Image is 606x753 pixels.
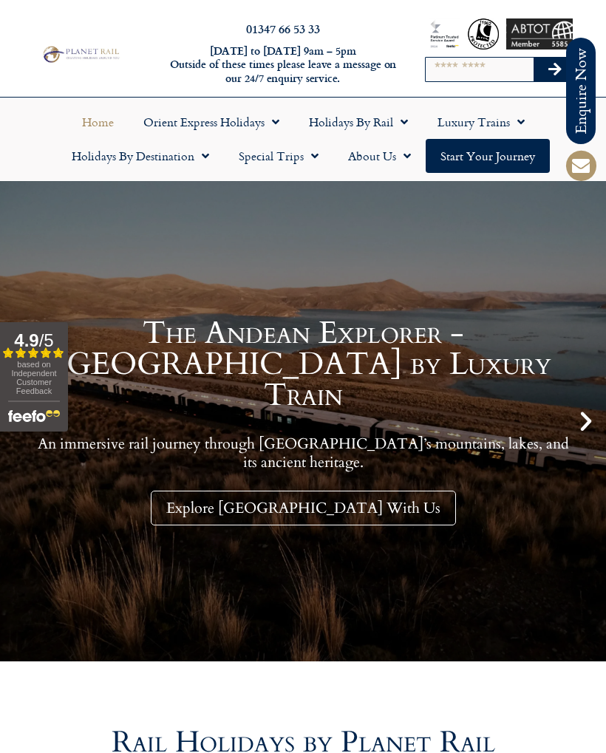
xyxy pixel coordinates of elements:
[166,44,401,86] h6: [DATE] to [DATE] 9am – 5pm Outside of these times please leave a message on our 24/7 enquiry serv...
[224,139,333,173] a: Special Trips
[129,105,294,139] a: Orient Express Holidays
[67,105,129,139] a: Home
[57,139,224,173] a: Holidays by Destination
[246,20,320,37] a: 01347 66 53 33
[37,318,569,411] h1: The Andean Explorer - [GEOGRAPHIC_DATA] by Luxury Train
[40,44,121,64] img: Planet Rail Train Holidays Logo
[7,105,599,173] nav: Menu
[426,139,550,173] a: Start your Journey
[37,435,569,471] p: An immersive rail journey through [GEOGRAPHIC_DATA]’s mountains, lakes, and its ancient heritage.
[423,105,539,139] a: Luxury Trains
[151,491,456,525] a: Explore [GEOGRAPHIC_DATA] With Us
[294,105,423,139] a: Holidays by Rail
[534,58,576,81] button: Search
[333,139,426,173] a: About Us
[573,409,599,434] div: Next slide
